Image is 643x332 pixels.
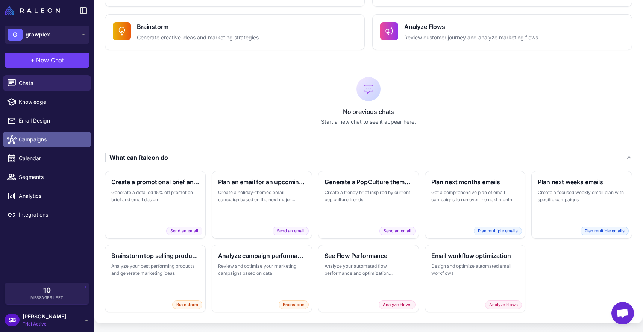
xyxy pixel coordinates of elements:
h3: Generate a PopCulture themed brief [325,177,412,186]
a: Calendar [3,150,91,166]
button: Generate a PopCulture themed briefCreate a trendy brief inspired by current pop culture trendsSen... [318,171,419,239]
p: Create a holiday-themed email campaign based on the next major holiday [218,189,306,203]
h3: Create a promotional brief and email [111,177,199,186]
a: Integrations [3,207,91,223]
a: Segments [3,169,91,185]
button: Plan an email for an upcoming holidayCreate a holiday-themed email campaign based on the next maj... [212,171,312,239]
span: Email Design [19,117,85,125]
span: Calendar [19,154,85,162]
button: Analyze campaign performanceReview and optimize your marketing campaigns based on dataBrainstorm [212,245,312,312]
h3: See Flow Performance [325,251,412,260]
p: Start a new chat to see it appear here. [105,118,632,126]
p: Design and optimize automated email workflows [431,262,519,277]
span: Knowledge [19,98,85,106]
p: Generate a detailed 15% off promotion brief and email design [111,189,199,203]
span: Messages Left [30,295,64,300]
p: Get a comprehensive plan of email campaigns to run over the next month [431,189,519,203]
h3: Plan an email for an upcoming holiday [218,177,306,186]
p: Analyze your automated flow performance and optimization opportunities [325,262,412,277]
p: No previous chats [105,107,632,116]
span: Trial Active [23,321,66,327]
p: Review customer journey and analyze marketing flows [404,33,538,42]
div: SB [5,314,20,326]
span: Analyze Flows [485,300,522,309]
img: Raleon Logo [5,6,60,15]
span: Send an email [166,227,202,235]
span: 10 [43,287,51,294]
button: Email workflow optimizationDesign and optimize automated email workflowsAnalyze Flows [425,245,526,312]
button: BrainstormGenerate creative ideas and marketing strategies [105,14,365,50]
button: Ggrowplex [5,26,89,44]
span: Brainstorm [279,300,309,309]
span: growplex [26,30,50,39]
span: [PERSON_NAME] [23,312,66,321]
span: Plan multiple emails [474,227,522,235]
span: Send an email [379,227,416,235]
p: Analyze your best performing products and generate marketing ideas [111,262,199,277]
span: Brainstorm [172,300,202,309]
h3: Email workflow optimization [431,251,519,260]
p: Create a focused weekly email plan with specific campaigns [538,189,626,203]
h3: Plan next weeks emails [538,177,626,186]
span: Integrations [19,211,85,219]
p: Create a trendy brief inspired by current pop culture trends [325,189,412,203]
button: Plan next weeks emailsCreate a focused weekly email plan with specific campaignsPlan multiple emails [531,171,632,239]
h4: Analyze Flows [404,22,538,31]
button: +New Chat [5,53,89,68]
p: Review and optimize your marketing campaigns based on data [218,262,306,277]
span: New Chat [36,56,64,65]
span: Analyze Flows [379,300,416,309]
h3: Plan next months emails [431,177,519,186]
div: What can Raleon do [105,153,168,162]
a: Email Design [3,113,91,129]
span: Segments [19,173,85,181]
a: Knowledge [3,94,91,110]
button: Brainstorm top selling productsAnalyze your best performing products and generate marketing ideas... [105,245,206,312]
span: Chats [19,79,85,87]
a: Raleon Logo [5,6,63,15]
h3: Analyze campaign performance [218,251,306,260]
button: Analyze FlowsReview customer journey and analyze marketing flows [372,14,632,50]
a: Chats [3,75,91,91]
button: See Flow PerformanceAnalyze your automated flow performance and optimization opportunitiesAnalyze... [318,245,419,312]
span: Plan multiple emails [581,227,629,235]
button: Create a promotional brief and emailGenerate a detailed 15% off promotion brief and email designS... [105,171,206,239]
span: Send an email [273,227,309,235]
h4: Brainstorm [137,22,259,31]
button: Plan next months emailsGet a comprehensive plan of email campaigns to run over the next monthPlan... [425,171,526,239]
div: Open chat [611,302,634,324]
a: Campaigns [3,132,91,147]
a: Analytics [3,188,91,204]
p: Generate creative ideas and marketing strategies [137,33,259,42]
div: G [8,29,23,41]
span: Analytics [19,192,85,200]
span: Campaigns [19,135,85,144]
span: + [30,56,35,65]
h3: Brainstorm top selling products [111,251,199,260]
